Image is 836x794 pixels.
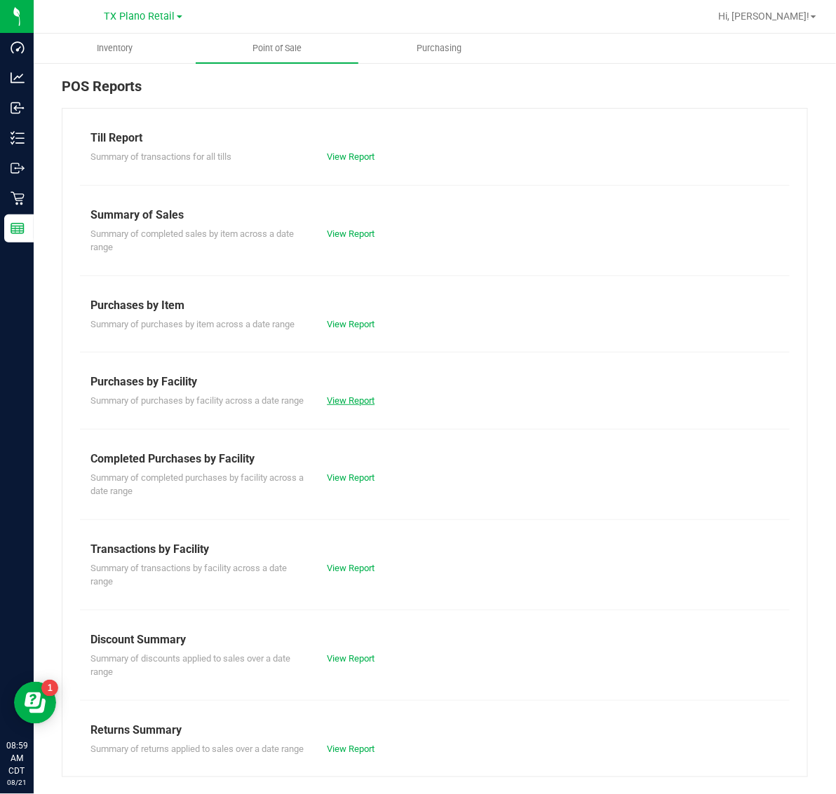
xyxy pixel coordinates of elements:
[234,42,321,55] span: Point of Sale
[398,42,480,55] span: Purchasing
[14,682,56,724] iframe: Resource center
[90,722,779,739] div: Returns Summary
[90,472,304,497] span: Summary of completed purchases by facility across a date range
[90,130,779,146] div: Till Report
[11,71,25,85] inline-svg: Analytics
[90,563,287,587] span: Summary of transactions by facility across a date range
[11,41,25,55] inline-svg: Dashboard
[11,191,25,205] inline-svg: Retail
[90,631,779,648] div: Discount Summary
[90,207,779,224] div: Summary of Sales
[90,374,779,390] div: Purchases by Facility
[90,297,779,314] div: Purchases by Item
[327,563,375,573] a: View Report
[90,395,304,406] span: Summary of purchases by facility across a date range
[6,739,27,777] p: 08:59 AM CDT
[196,34,358,63] a: Point of Sale
[11,221,25,235] inline-svg: Reports
[358,34,520,63] a: Purchasing
[11,101,25,115] inline-svg: Inbound
[62,76,808,108] div: POS Reports
[78,42,151,55] span: Inventory
[90,653,290,678] span: Summary of discounts applied to sales over a date range
[104,11,175,22] span: TX Plano Retail
[11,131,25,145] inline-svg: Inventory
[6,777,27,788] p: 08/21
[90,151,231,162] span: Summary of transactions for all tills
[41,680,58,697] iframe: Resource center unread badge
[90,451,779,467] div: Completed Purchases by Facility
[327,653,375,664] a: View Report
[327,472,375,483] a: View Report
[90,541,779,558] div: Transactions by Facility
[90,228,294,253] span: Summary of completed sales by item across a date range
[718,11,809,22] span: Hi, [PERSON_NAME]!
[90,744,304,754] span: Summary of returns applied to sales over a date range
[327,228,375,239] a: View Report
[327,395,375,406] a: View Report
[34,34,196,63] a: Inventory
[90,319,295,329] span: Summary of purchases by item across a date range
[327,151,375,162] a: View Report
[11,161,25,175] inline-svg: Outbound
[327,744,375,754] a: View Report
[327,319,375,329] a: View Report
